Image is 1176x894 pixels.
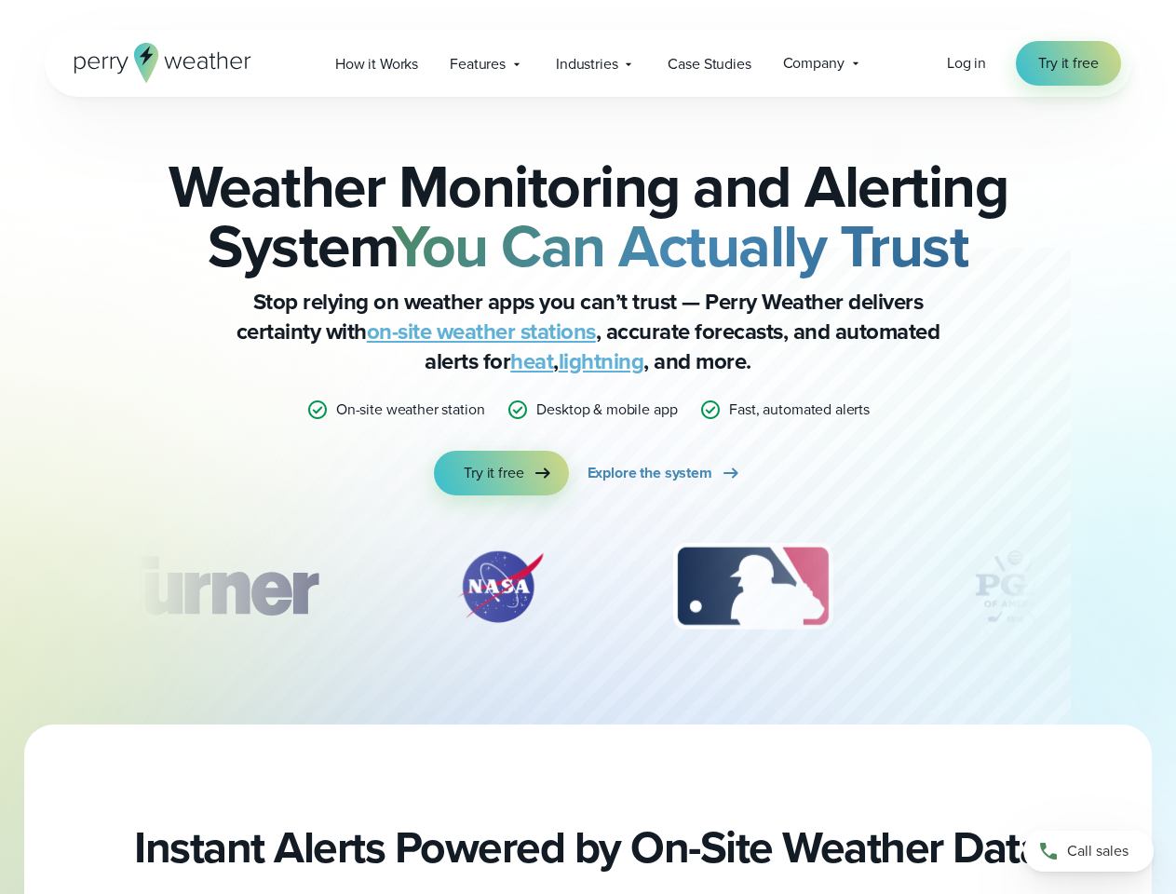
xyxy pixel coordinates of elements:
[588,462,712,484] span: Explore the system
[556,53,617,75] span: Industries
[1016,41,1120,86] a: Try it free
[1023,831,1154,872] a: Call sales
[335,53,418,75] span: How it Works
[435,540,565,633] div: 2 of 12
[138,540,1039,643] div: slideshow
[729,399,870,421] p: Fast, automated alerts
[450,53,506,75] span: Features
[655,540,851,633] div: 3 of 12
[319,45,434,83] a: How it Works
[80,540,345,633] div: 1 of 12
[510,345,553,378] a: heat
[947,52,986,74] a: Log in
[435,540,565,633] img: NASA.svg
[783,52,845,74] span: Company
[668,53,750,75] span: Case Studies
[940,540,1089,633] img: PGA.svg
[138,156,1039,276] h2: Weather Monitoring and Alerting System
[367,315,596,348] a: on-site weather stations
[652,45,766,83] a: Case Studies
[392,202,968,290] strong: You Can Actually Trust
[588,451,742,495] a: Explore the system
[1038,52,1098,74] span: Try it free
[336,399,485,421] p: On-site weather station
[536,399,677,421] p: Desktop & mobile app
[940,540,1089,633] div: 4 of 12
[216,287,961,376] p: Stop relying on weather apps you can’t trust — Perry Weather delivers certainty with , accurate f...
[464,462,523,484] span: Try it free
[80,540,345,633] img: Turner-Construction_1.svg
[1067,840,1129,862] span: Call sales
[559,345,644,378] a: lightning
[134,821,1042,874] h2: Instant Alerts Powered by On-Site Weather Data
[434,451,568,495] a: Try it free
[655,540,851,633] img: MLB.svg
